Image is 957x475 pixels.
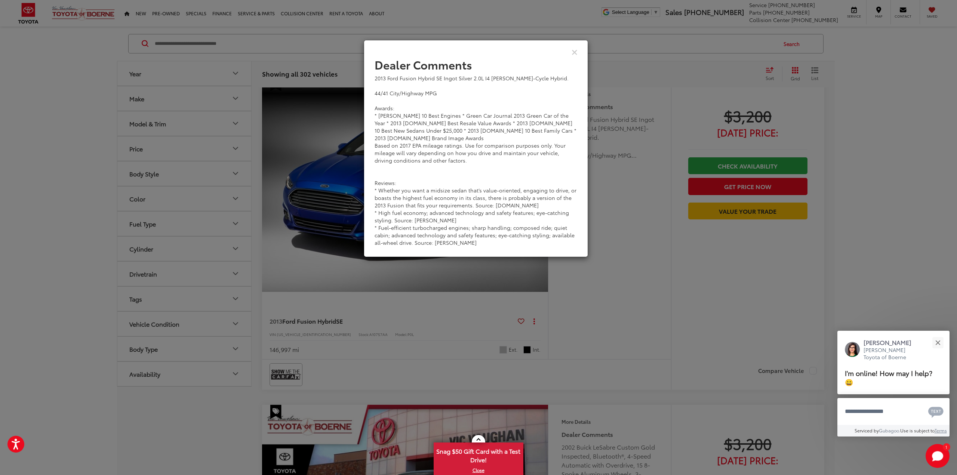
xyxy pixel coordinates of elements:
button: Chat with SMS [926,403,946,420]
button: Close [930,334,946,351]
svg: Text [928,406,944,418]
p: [PERSON_NAME] [864,338,919,346]
span: 1 [945,445,947,448]
textarea: Type your message [837,398,950,425]
div: 2013 Ford Fusion Hybrid SE Ingot Silver 2.0L I4 [PERSON_NAME]-Cycle Hybrid. 44/41 City/Highway MP... [375,74,577,246]
button: Toggle Chat Window [926,444,950,468]
svg: Start Chat [926,444,950,468]
h2: Dealer Comments [375,58,577,71]
button: Close [572,48,578,56]
span: Use is subject to [900,427,935,434]
span: I'm online! How may I help? 😀 [845,368,932,387]
span: Serviced by [855,427,879,434]
span: Snag $50 Gift Card with a Test Drive! [434,443,523,466]
div: Close[PERSON_NAME][PERSON_NAME] Toyota of BoerneI'm online! How may I help? 😀Type your messageCha... [837,331,950,437]
a: Terms [935,427,947,434]
a: Gubagoo. [879,427,900,434]
p: [PERSON_NAME] Toyota of Boerne [864,346,919,361]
